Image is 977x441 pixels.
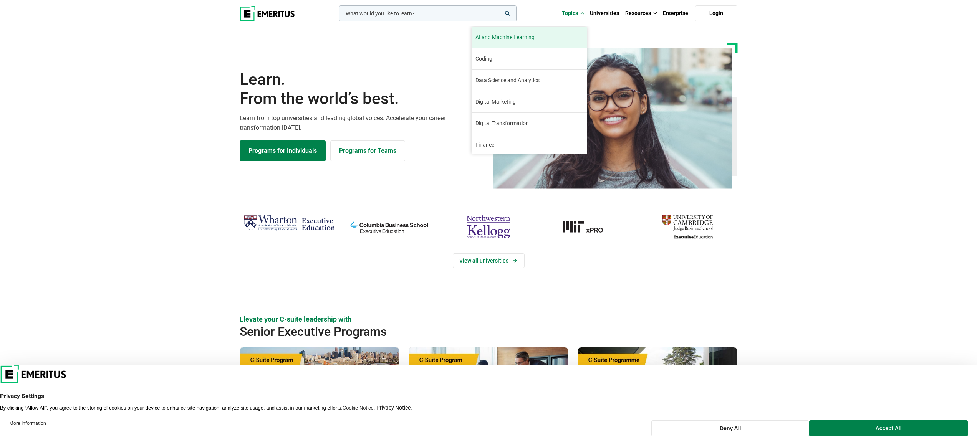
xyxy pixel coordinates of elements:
a: Finance [472,134,587,155]
span: Finance [475,141,494,149]
h1: Learn. [240,70,484,109]
img: Wharton Executive Education [243,212,335,235]
img: Chief Financial Officer Program | Online Finance Course [409,347,568,424]
span: Digital Marketing [475,98,516,106]
span: AI and Machine Learning [475,33,535,41]
a: Explore for Business [330,140,405,161]
img: Chief Strategy Officer (CSO) Programme | Online Leadership Course [578,347,737,424]
img: Learn from the world's best [493,48,732,189]
a: MIT-xPRO [542,212,634,242]
span: From the world’s best. [240,89,484,108]
a: Digital Transformation [472,113,587,134]
img: northwestern-kellogg [442,212,534,242]
img: MIT xPRO [542,212,634,242]
a: Coding [472,48,587,69]
span: Data Science and Analytics [475,76,540,84]
span: Coding [475,55,492,63]
a: Explore Programs [240,140,326,161]
input: woocommerce-product-search-field-0 [339,5,517,21]
a: AI and Machine Learning [472,27,587,48]
a: Digital Marketing [472,91,587,112]
img: Global C-Suite Program | Online Leadership Course [240,347,399,424]
a: View Universities [453,253,525,268]
a: Login [695,5,737,21]
h2: Senior Executive Programs [240,324,687,339]
span: Digital Transformation [475,119,529,127]
p: Learn from top universities and leading global voices. Accelerate your career transformation [DATE]. [240,113,484,133]
img: columbia-business-school [343,212,435,242]
p: Elevate your C-suite leadership with [240,314,737,324]
img: cambridge-judge-business-school [642,212,734,242]
a: Data Science and Analytics [472,70,587,91]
